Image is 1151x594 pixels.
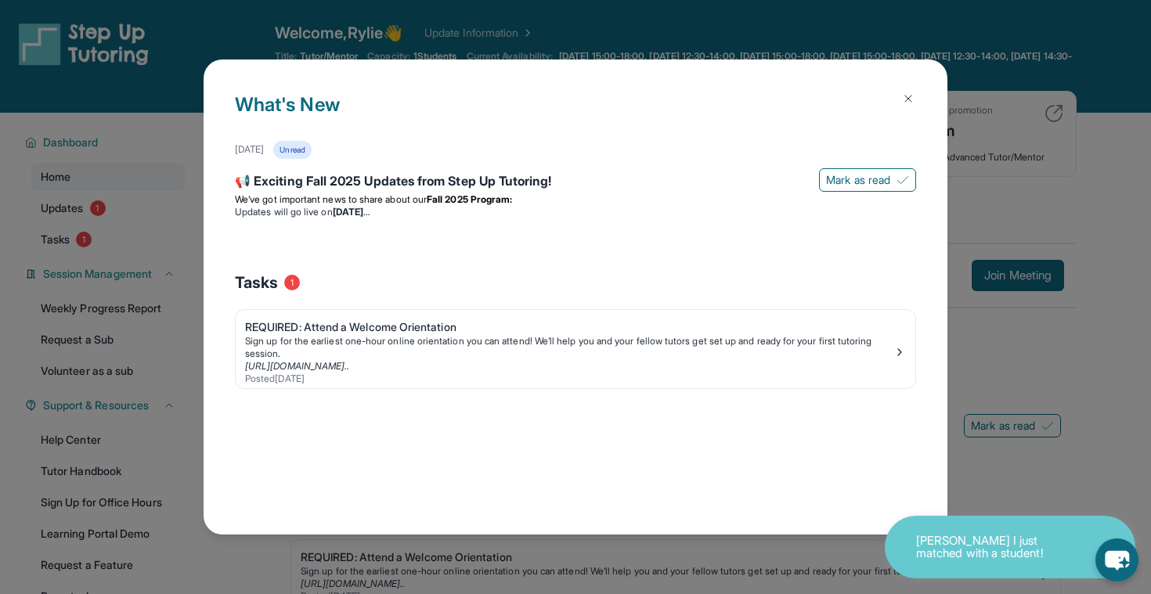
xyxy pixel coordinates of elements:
[284,275,300,290] span: 1
[235,193,427,205] span: We’ve got important news to share about our
[427,193,512,205] strong: Fall 2025 Program:
[235,143,264,156] div: [DATE]
[902,92,915,105] img: Close Icon
[235,91,916,141] h1: What's New
[235,272,278,293] span: Tasks
[245,360,349,372] a: [URL][DOMAIN_NAME]..
[245,373,893,385] div: Posted [DATE]
[897,174,909,186] img: Mark as read
[826,172,890,188] span: Mark as read
[819,168,916,192] button: Mark as read
[333,206,370,218] strong: [DATE]
[235,171,916,193] div: 📢 Exciting Fall 2025 Updates from Step Up Tutoring!
[245,319,893,335] div: REQUIRED: Attend a Welcome Orientation
[273,141,311,159] div: Unread
[245,335,893,360] div: Sign up for the earliest one-hour online orientation you can attend! We’ll help you and your fell...
[916,535,1073,560] p: [PERSON_NAME] I just matched with a student!
[1095,538,1138,581] button: chat-button
[236,310,915,388] a: REQUIRED: Attend a Welcome OrientationSign up for the earliest one-hour online orientation you ca...
[235,206,916,218] li: Updates will go live on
